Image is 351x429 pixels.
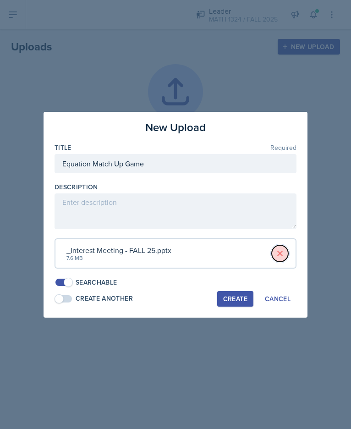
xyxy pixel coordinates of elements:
div: 7.6 MB [66,254,171,262]
div: Create Another [76,294,133,303]
div: Create [223,295,247,302]
label: Title [55,143,71,152]
div: _Interest Meeting - FALL 25.pptx [66,245,171,256]
input: Enter title [55,154,296,173]
h3: New Upload [145,119,206,136]
button: Cancel [259,291,296,307]
label: Description [55,182,98,192]
span: Required [270,144,296,151]
div: Searchable [76,278,117,287]
div: Cancel [265,295,291,302]
button: Create [217,291,253,307]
